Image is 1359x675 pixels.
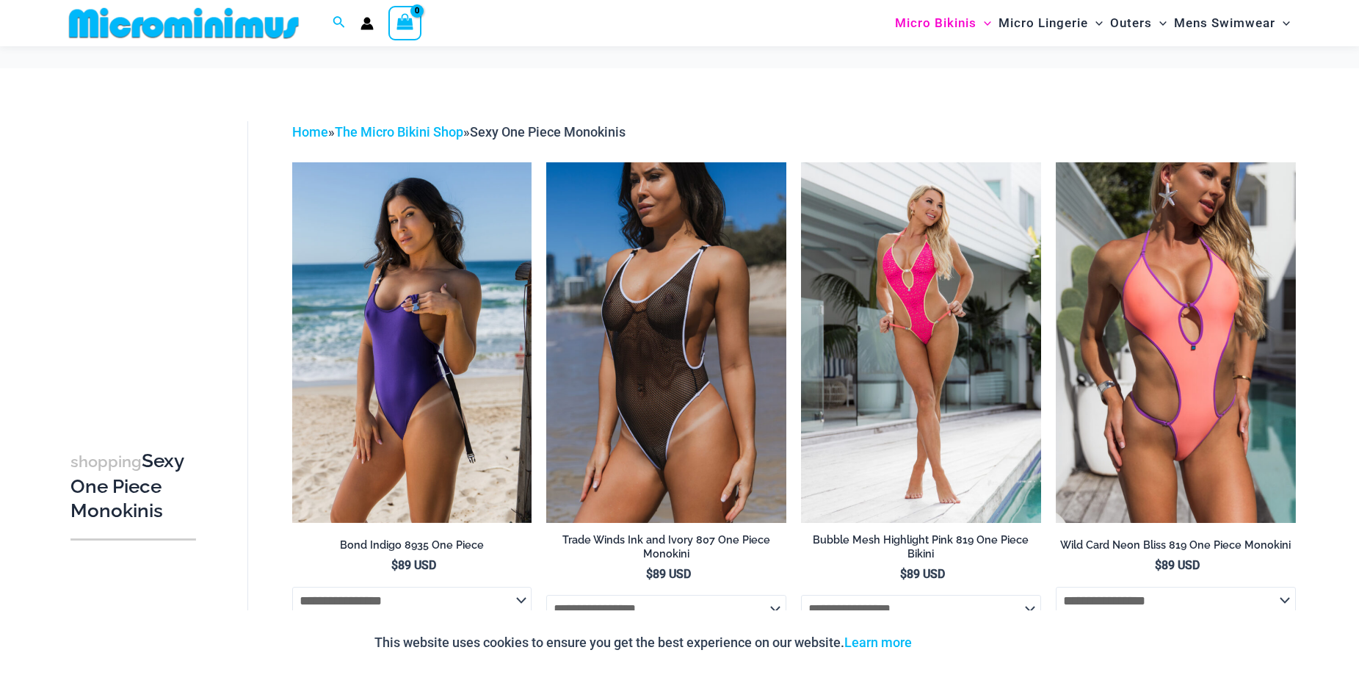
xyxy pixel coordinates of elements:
span: Outers [1110,4,1152,42]
img: Bond Indigo 8935 One Piece 09 [292,162,532,522]
a: Micro BikinisMenu ToggleMenu Toggle [891,4,995,42]
h3: Sexy One Piece Monokinis [70,449,196,524]
span: Menu Toggle [1275,4,1290,42]
nav: Site Navigation [889,2,1297,44]
button: Accept [923,625,985,660]
img: MM SHOP LOGO FLAT [63,7,305,40]
img: Wild Card Neon Bliss 819 One Piece 04 [1056,162,1296,522]
span: $ [1155,558,1162,572]
span: Menu Toggle [1152,4,1167,42]
iframe: TrustedSite Certified [70,109,203,403]
span: Micro Bikinis [895,4,976,42]
img: Bubble Mesh Highlight Pink 819 One Piece 01 [801,162,1041,522]
span: Mens Swimwear [1174,4,1275,42]
bdi: 89 USD [646,567,691,581]
a: Micro LingerieMenu ToggleMenu Toggle [995,4,1106,42]
a: Bubble Mesh Highlight Pink 819 One Piece 01Bubble Mesh Highlight Pink 819 One Piece 03Bubble Mesh... [801,162,1041,522]
a: OutersMenu ToggleMenu Toggle [1106,4,1170,42]
a: Bubble Mesh Highlight Pink 819 One Piece Bikini [801,533,1041,566]
a: Bond Indigo 8935 One Piece [292,538,532,557]
h2: Bubble Mesh Highlight Pink 819 One Piece Bikini [801,533,1041,560]
h2: Wild Card Neon Bliss 819 One Piece Monokini [1056,538,1296,552]
a: Account icon link [360,17,374,30]
img: Tradewinds Ink and Ivory 807 One Piece 03 [546,162,786,522]
a: Wild Card Neon Bliss 819 One Piece 04Wild Card Neon Bliss 819 One Piece 05Wild Card Neon Bliss 81... [1056,162,1296,522]
span: Menu Toggle [1088,4,1103,42]
a: Tradewinds Ink and Ivory 807 One Piece 03Tradewinds Ink and Ivory 807 One Piece 04Tradewinds Ink ... [546,162,786,522]
a: Home [292,124,328,140]
a: Search icon link [333,14,346,32]
a: Wild Card Neon Bliss 819 One Piece Monokini [1056,538,1296,557]
a: View Shopping Cart, empty [388,6,422,40]
a: The Micro Bikini Shop [335,124,463,140]
h2: Bond Indigo 8935 One Piece [292,538,532,552]
a: Learn more [844,635,912,650]
a: Mens SwimwearMenu ToggleMenu Toggle [1170,4,1294,42]
p: This website uses cookies to ensure you get the best experience on our website. [374,632,912,654]
bdi: 89 USD [900,567,945,581]
span: Sexy One Piece Monokinis [470,124,626,140]
span: $ [391,558,398,572]
span: $ [900,567,907,581]
span: shopping [70,452,142,471]
span: Menu Toggle [976,4,991,42]
a: Trade Winds Ink and Ivory 807 One Piece Monokini [546,533,786,566]
a: Bond Indigo 8935 One Piece 09Bond Indigo 8935 One Piece 10Bond Indigo 8935 One Piece 10 [292,162,532,522]
span: $ [646,567,653,581]
span: Micro Lingerie [999,4,1088,42]
bdi: 89 USD [391,558,436,572]
span: » » [292,124,626,140]
h2: Trade Winds Ink and Ivory 807 One Piece Monokini [546,533,786,560]
bdi: 89 USD [1155,558,1200,572]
